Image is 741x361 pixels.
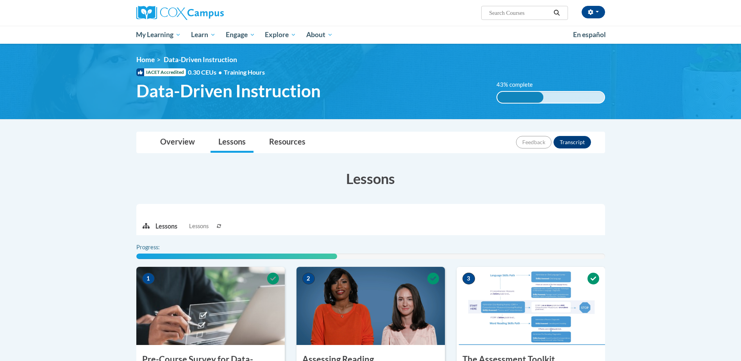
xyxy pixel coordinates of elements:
[573,30,606,39] span: En español
[136,68,186,76] span: IACET Accredited
[551,8,562,18] button: Search
[261,132,313,153] a: Resources
[136,6,285,20] a: Cox Campus
[164,55,237,64] span: Data-Driven Instruction
[306,30,333,39] span: About
[554,136,591,148] button: Transcript
[152,132,203,153] a: Overview
[191,30,216,39] span: Learn
[136,55,155,64] a: Home
[136,243,181,252] label: Progress:
[488,8,551,18] input: Search Courses
[226,30,255,39] span: Engage
[568,27,611,43] a: En español
[260,26,301,44] a: Explore
[462,273,475,284] span: 3
[186,26,221,44] a: Learn
[302,273,315,284] span: 2
[136,267,285,345] img: Course Image
[136,80,321,101] span: Data-Driven Instruction
[265,30,296,39] span: Explore
[211,132,254,153] a: Lessons
[224,68,265,76] span: Training Hours
[218,68,222,76] span: •
[189,222,209,231] span: Lessons
[496,80,541,89] label: 43% complete
[497,92,543,103] div: 43% complete
[516,136,552,148] button: Feedback
[125,26,617,44] div: Main menu
[582,6,605,18] button: Account Settings
[142,273,155,284] span: 1
[221,26,260,44] a: Engage
[136,169,605,188] h3: Lessons
[131,26,186,44] a: My Learning
[188,68,224,77] span: 0.30 CEUs
[136,6,224,20] img: Cox Campus
[136,30,181,39] span: My Learning
[457,267,605,345] img: Course Image
[155,222,177,231] p: Lessons
[296,267,445,345] img: Course Image
[301,26,338,44] a: About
